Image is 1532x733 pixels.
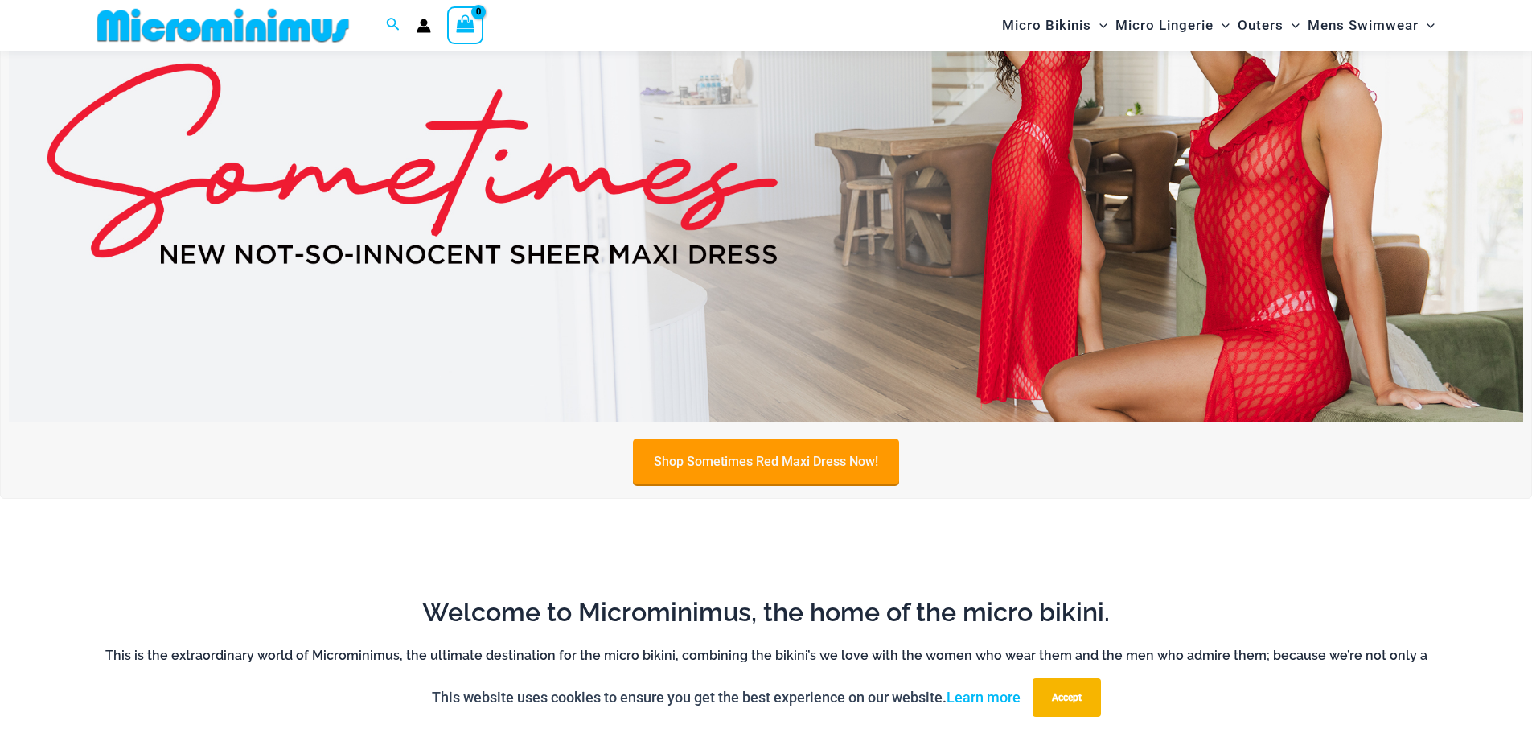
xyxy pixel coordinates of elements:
[1234,5,1304,46] a: OutersMenu ToggleMenu Toggle
[386,15,400,35] a: Search icon link
[417,19,431,33] a: Account icon link
[432,686,1021,710] p: This website uses cookies to ensure you get the best experience on our website.
[1284,5,1300,46] span: Menu Toggle
[1111,5,1234,46] a: Micro LingerieMenu ToggleMenu Toggle
[103,595,1430,629] h2: Welcome to Microminimus, the home of the micro bikini.
[1115,5,1214,46] span: Micro Lingerie
[1033,678,1101,717] button: Accept
[1238,5,1284,46] span: Outers
[1419,5,1435,46] span: Menu Toggle
[1091,5,1107,46] span: Menu Toggle
[996,2,1442,48] nav: Site Navigation
[633,439,899,484] a: Shop Sometimes Red Maxi Dress Now!
[447,6,484,43] a: View Shopping Cart, empty
[1002,5,1091,46] span: Micro Bikinis
[1214,5,1230,46] span: Menu Toggle
[1304,5,1439,46] a: Mens SwimwearMenu ToggleMenu Toggle
[998,5,1111,46] a: Micro BikinisMenu ToggleMenu Toggle
[103,647,1430,701] h6: This is the extraordinary world of Microminimus, the ultimate destination for the micro bikini, c...
[947,689,1021,706] a: Learn more
[1308,5,1419,46] span: Mens Swimwear
[91,7,355,43] img: MM SHOP LOGO FLAT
